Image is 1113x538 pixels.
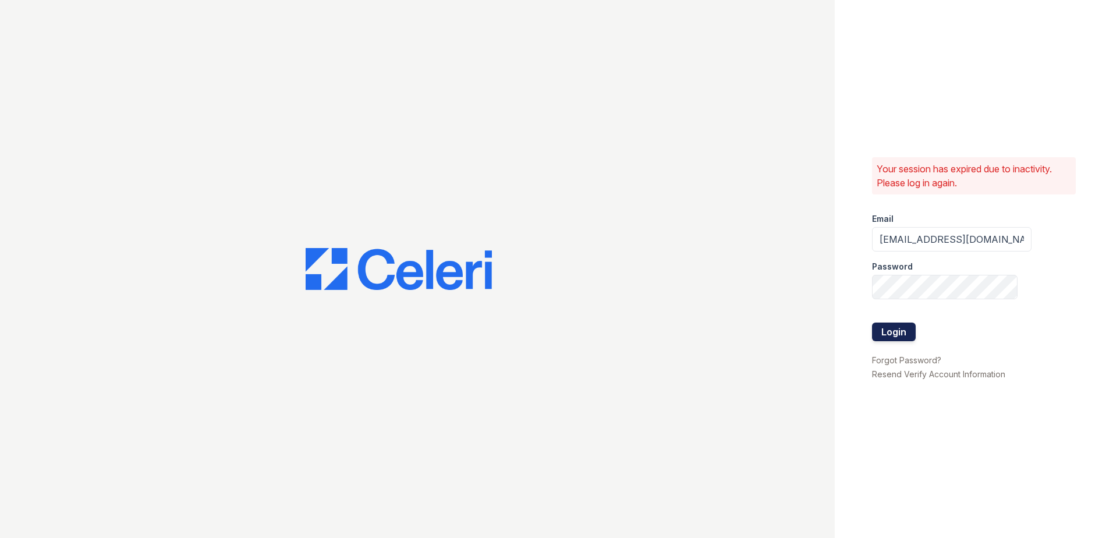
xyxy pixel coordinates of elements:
[872,213,894,225] label: Email
[872,355,941,365] a: Forgot Password?
[306,248,492,290] img: CE_Logo_Blue-a8612792a0a2168367f1c8372b55b34899dd931a85d93a1a3d3e32e68fde9ad4.png
[877,162,1071,190] p: Your session has expired due to inactivity. Please log in again.
[872,323,916,341] button: Login
[872,261,913,272] label: Password
[872,369,1005,379] a: Resend Verify Account Information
